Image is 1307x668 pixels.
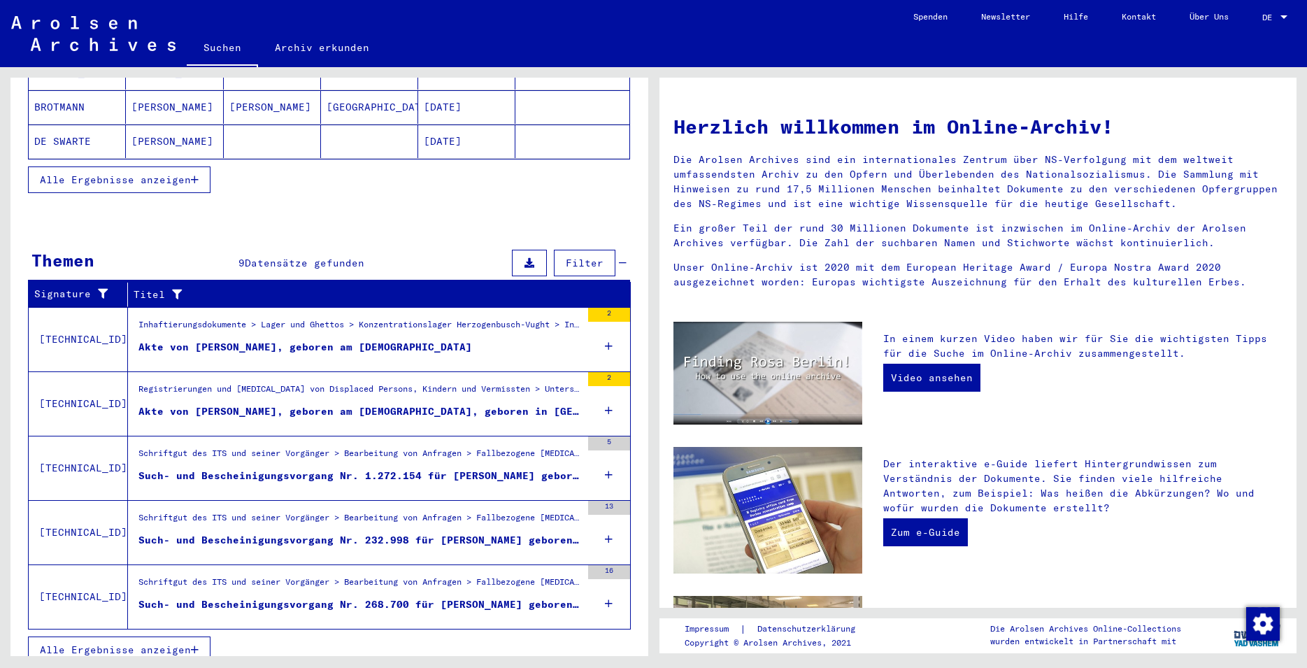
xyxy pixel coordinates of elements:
[746,622,872,637] a: Datenschutzerklärung
[1246,607,1280,641] img: Zustimmung ändern
[258,31,386,64] a: Archiv erkunden
[138,533,581,548] div: Such- und Bescheinigungsvorgang Nr. 232.998 für [PERSON_NAME] geboren [DEMOGRAPHIC_DATA]
[29,564,128,629] td: [TECHNICAL_ID]
[138,511,581,531] div: Schriftgut des ITS und seiner Vorgänger > Bearbeitung von Anfragen > Fallbezogene [MEDICAL_DATA] ...
[138,404,581,419] div: Akte von [PERSON_NAME], geboren am [DEMOGRAPHIC_DATA], geboren in [GEOGRAPHIC_DATA]
[224,90,321,124] mat-cell: [PERSON_NAME]
[40,173,191,186] span: Alle Ergebnisse anzeigen
[685,622,872,637] div: |
[883,364,980,392] a: Video ansehen
[321,90,418,124] mat-cell: [GEOGRAPHIC_DATA]
[34,283,127,306] div: Signature
[138,576,581,595] div: Schriftgut des ITS und seiner Vorgänger > Bearbeitung von Anfragen > Fallbezogene [MEDICAL_DATA] ...
[588,501,630,515] div: 13
[588,308,630,322] div: 2
[673,322,862,425] img: video.jpg
[588,372,630,386] div: 2
[883,457,1283,516] p: Der interaktive e-Guide liefert Hintergrundwissen zum Verständnis der Dokumente. Sie finden viele...
[187,31,258,67] a: Suchen
[40,644,191,656] span: Alle Ergebnisse anzeigen
[138,383,581,402] div: Registrierungen und [MEDICAL_DATA] von Displaced Persons, Kindern und Vermissten > Unterstützungs...
[883,518,968,546] a: Zum e-Guide
[31,248,94,273] div: Themen
[685,637,872,649] p: Copyright © Arolsen Archives, 2021
[29,436,128,500] td: [TECHNICAL_ID]
[138,469,581,483] div: Such- und Bescheinigungsvorgang Nr. 1.272.154 für [PERSON_NAME] geboren [DEMOGRAPHIC_DATA]
[554,250,615,276] button: Filter
[29,125,126,158] mat-cell: DE SWARTE
[673,112,1283,141] h1: Herzlich willkommen im Online-Archiv!
[126,125,223,158] mat-cell: [PERSON_NAME]
[138,597,581,612] div: Such- und Bescheinigungsvorgang Nr. 268.700 für [PERSON_NAME] geboren [DEMOGRAPHIC_DATA]
[1231,618,1283,653] img: yv_logo.png
[29,500,128,564] td: [TECHNICAL_ID]
[34,287,110,301] div: Signature
[685,622,740,637] a: Impressum
[673,152,1283,211] p: Die Arolsen Archives sind ein internationales Zentrum über NS-Verfolgung mit dem weltweit umfasse...
[238,257,245,269] span: 9
[673,447,862,574] img: eguide.jpg
[883,606,1283,665] p: Zusätzlich zu Ihrer eigenen Recherche haben Sie die Möglichkeit, eine Anfrage an die Arolsen Arch...
[11,16,176,51] img: Arolsen_neg.svg
[588,565,630,579] div: 16
[126,90,223,124] mat-cell: [PERSON_NAME]
[134,287,596,302] div: Titel
[1262,13,1278,22] span: DE
[990,623,1181,635] p: Die Arolsen Archives Online-Collections
[673,221,1283,250] p: Ein großer Teil der rund 30 Millionen Dokumente ist inzwischen im Online-Archiv der Arolsen Archi...
[883,332,1283,361] p: In einem kurzen Video haben wir für Sie die wichtigsten Tipps für die Suche im Online-Archiv zusa...
[138,340,472,355] div: Akte von [PERSON_NAME], geboren am [DEMOGRAPHIC_DATA]
[29,371,128,436] td: [TECHNICAL_ID]
[673,260,1283,290] p: Unser Online-Archiv ist 2020 mit dem European Heritage Award / Europa Nostra Award 2020 ausgezeic...
[418,125,515,158] mat-cell: [DATE]
[588,436,630,450] div: 5
[28,637,210,663] button: Alle Ergebnisse anzeigen
[138,318,581,338] div: Inhaftierungsdokumente > Lager und Ghettos > Konzentrationslager Herzogenbusch-Vught > Individuel...
[566,257,603,269] span: Filter
[245,257,364,269] span: Datensätze gefunden
[29,90,126,124] mat-cell: BROTMANN
[418,90,515,124] mat-cell: [DATE]
[29,307,128,371] td: [TECHNICAL_ID]
[138,447,581,467] div: Schriftgut des ITS und seiner Vorgänger > Bearbeitung von Anfragen > Fallbezogene [MEDICAL_DATA] ...
[990,635,1181,648] p: wurden entwickelt in Partnerschaft mit
[134,283,613,306] div: Titel
[28,166,210,193] button: Alle Ergebnisse anzeigen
